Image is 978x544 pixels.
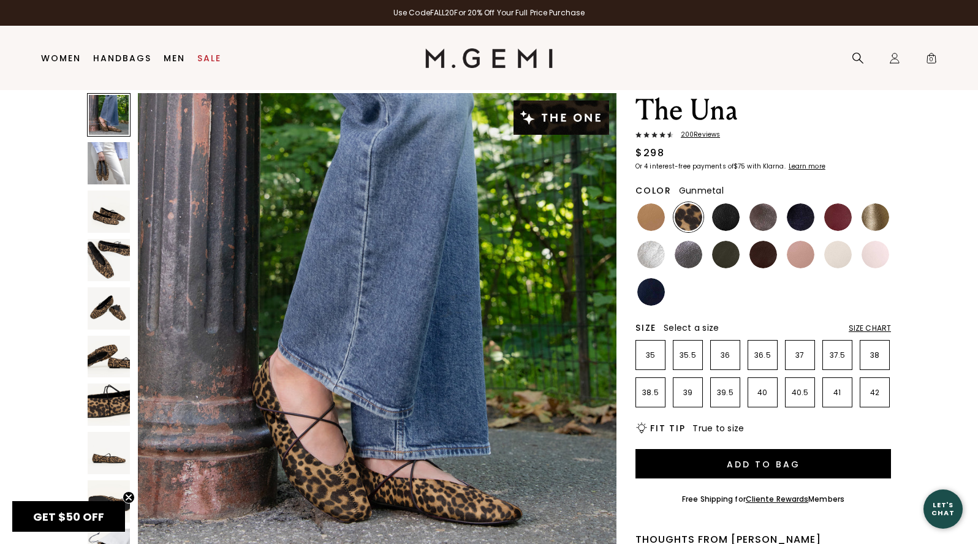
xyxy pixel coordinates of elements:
[673,350,702,360] p: 35.5
[197,53,221,63] a: Sale
[789,162,825,171] klarna-placement-style-cta: Learn more
[514,100,609,135] img: The One tag
[636,388,665,398] p: 38.5
[637,241,665,268] img: Silver
[711,350,740,360] p: 36
[712,241,740,268] img: Military
[88,142,130,184] img: The Una
[673,388,702,398] p: 39
[673,131,720,138] span: 200 Review s
[635,131,891,141] a: 200Reviews
[675,241,702,268] img: Gunmetal
[682,494,844,504] div: Free Shipping for Members
[123,491,135,504] button: Close teaser
[637,203,665,231] img: Light Tan
[862,203,889,231] img: Gold
[635,162,734,171] klarna-placement-style-body: Or 4 interest-free payments of
[786,350,814,360] p: 37
[787,163,825,170] a: Learn more
[650,423,685,433] h2: Fit Tip
[93,53,151,63] a: Handbags
[88,287,130,330] img: The Una
[164,53,185,63] a: Men
[12,501,125,532] div: GET $50 OFFClose teaser
[635,93,891,127] h1: The Una
[734,162,745,171] klarna-placement-style-amount: $75
[679,184,724,197] span: Gunmetal
[748,350,777,360] p: 36.5
[635,146,664,161] div: $298
[675,203,702,231] img: Leopard Print
[786,388,814,398] p: 40.5
[849,323,891,333] div: Size Chart
[860,350,889,360] p: 38
[923,501,963,516] div: Let's Chat
[823,388,852,398] p: 41
[664,322,719,334] span: Select a size
[430,7,455,18] strong: FALL20
[748,388,777,398] p: 40
[88,383,130,426] img: The Una
[823,350,852,360] p: 37.5
[749,241,777,268] img: Chocolate
[637,278,665,306] img: Navy
[33,509,104,524] span: GET $50 OFF
[862,241,889,268] img: Ballerina Pink
[925,55,938,67] span: 0
[425,48,553,68] img: M.Gemi
[635,323,656,333] h2: Size
[636,350,665,360] p: 35
[749,203,777,231] img: Cocoa
[88,336,130,378] img: The Una
[88,480,130,523] img: The Una
[88,239,130,281] img: The Una
[824,241,852,268] img: Ecru
[635,186,672,195] h2: Color
[747,162,787,171] klarna-placement-style-body: with Klarna
[746,494,809,504] a: Cliente Rewards
[88,432,130,474] img: The Una
[88,191,130,233] img: The Una
[787,241,814,268] img: Antique Rose
[635,449,891,478] button: Add to Bag
[711,388,740,398] p: 39.5
[712,203,740,231] img: Black
[692,422,744,434] span: True to size
[41,53,81,63] a: Women
[787,203,814,231] img: Midnight Blue
[824,203,852,231] img: Burgundy
[860,388,889,398] p: 42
